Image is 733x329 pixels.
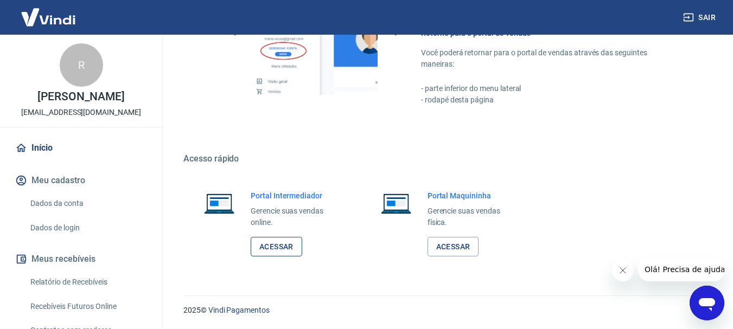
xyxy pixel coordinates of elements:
[251,190,341,201] h6: Portal Intermediador
[421,94,681,106] p: - rodapé desta página
[428,190,518,201] h6: Portal Maquininha
[208,306,270,314] a: Vindi Pagamentos
[251,237,302,257] a: Acessar
[13,1,84,34] img: Vindi
[196,190,242,216] img: Imagem de um notebook aberto
[421,47,681,70] p: Você poderá retornar para o portal de vendas através das seguintes maneiras:
[251,205,341,228] p: Gerencie suas vendas online.
[373,190,419,216] img: Imagem de um notebook aberto
[60,43,103,87] div: R
[26,295,149,318] a: Recebíveis Futuros Online
[183,153,707,164] h5: Acesso rápido
[13,247,149,271] button: Meus recebíveis
[13,136,149,160] a: Início
[428,237,479,257] a: Acessar
[7,8,91,16] span: Olá! Precisa de ajuda?
[13,169,149,192] button: Meu cadastro
[681,8,720,28] button: Sair
[428,205,518,228] p: Gerencie suas vendas física.
[26,192,149,215] a: Dados da conta
[421,83,681,94] p: - parte inferior do menu lateral
[37,91,124,102] p: [PERSON_NAME]
[638,257,724,281] iframe: Mensagem da empresa
[26,271,149,293] a: Relatório de Recebíveis
[21,107,141,118] p: [EMAIL_ADDRESS][DOMAIN_NAME]
[690,286,724,320] iframe: Botão para abrir a janela de mensagens
[26,217,149,239] a: Dados de login
[612,260,634,281] iframe: Fechar mensagem
[183,305,707,316] p: 2025 ©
